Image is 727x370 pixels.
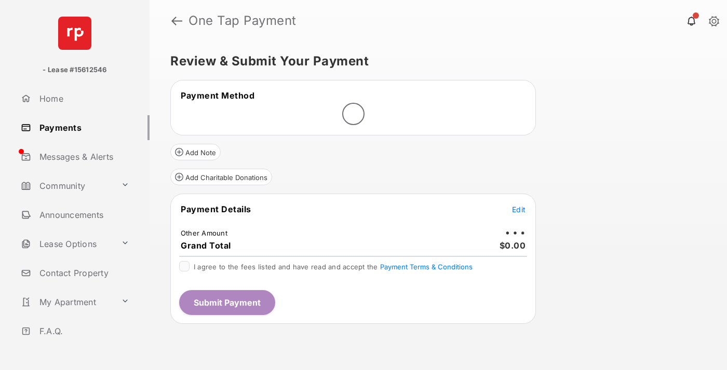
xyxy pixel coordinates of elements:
[194,263,473,271] span: I agree to the fees listed and have read and accept the
[17,202,150,227] a: Announcements
[17,173,117,198] a: Community
[170,144,221,160] button: Add Note
[180,228,228,238] td: Other Amount
[17,115,150,140] a: Payments
[17,144,150,169] a: Messages & Alerts
[170,55,698,67] h5: Review & Submit Your Payment
[181,90,254,101] span: Payment Method
[17,290,117,314] a: My Apartment
[189,15,297,27] strong: One Tap Payment
[43,65,106,75] p: - Lease #15612546
[17,86,150,111] a: Home
[181,240,231,251] span: Grand Total
[512,205,526,214] span: Edit
[500,240,526,251] span: $0.00
[179,290,275,315] button: Submit Payment
[17,231,117,256] a: Lease Options
[17,319,150,344] a: F.A.Q.
[58,17,91,50] img: svg+xml;base64,PHN2ZyB4bWxucz0iaHR0cDovL3d3dy53My5vcmcvMjAwMC9zdmciIHdpZHRoPSI2NCIgaGVpZ2h0PSI2NC...
[170,169,272,185] button: Add Charitable Donations
[17,261,150,285] a: Contact Property
[181,204,251,214] span: Payment Details
[380,263,473,271] button: I agree to the fees listed and have read and accept the
[512,204,526,214] button: Edit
